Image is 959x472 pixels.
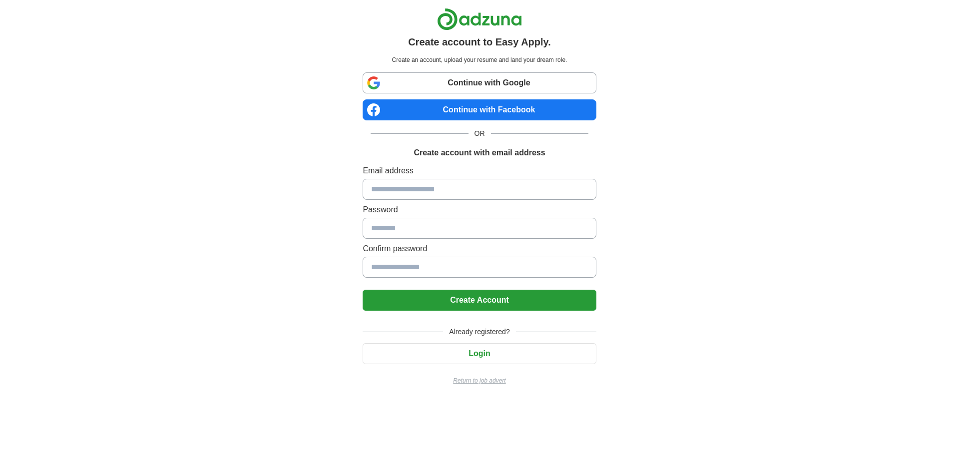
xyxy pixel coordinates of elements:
[363,376,596,385] a: Return to job advert
[414,147,545,159] h1: Create account with email address
[469,128,491,139] span: OR
[365,55,594,64] p: Create an account, upload your resume and land your dream role.
[363,343,596,364] button: Login
[363,204,596,216] label: Password
[363,349,596,358] a: Login
[363,99,596,120] a: Continue with Facebook
[363,243,596,255] label: Confirm password
[363,165,596,177] label: Email address
[408,34,551,49] h1: Create account to Easy Apply.
[443,327,515,337] span: Already registered?
[363,72,596,93] a: Continue with Google
[437,8,522,30] img: Adzuna logo
[363,290,596,311] button: Create Account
